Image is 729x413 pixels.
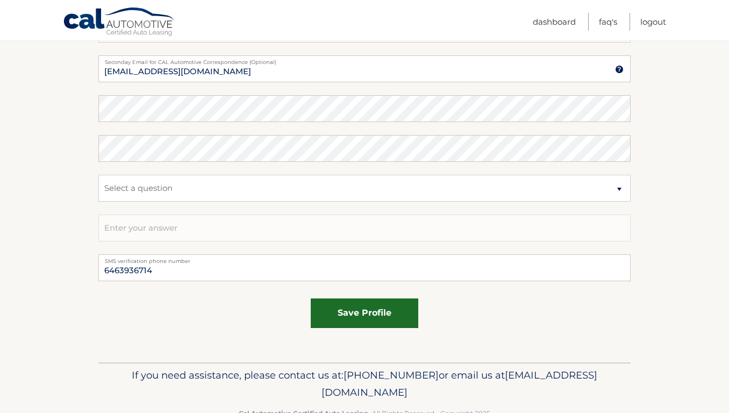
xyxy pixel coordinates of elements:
[599,13,617,31] a: FAQ's
[98,254,631,281] input: Telephone number for SMS login verification
[311,298,418,328] button: save profile
[344,369,439,381] span: [PHONE_NUMBER]
[105,367,624,401] p: If you need assistance, please contact us at: or email us at
[640,13,666,31] a: Logout
[63,7,176,38] a: Cal Automotive
[98,215,631,241] input: Enter your answer
[98,55,631,64] label: Seconday Email for CAL Automotive Correspondence (Optional)
[98,254,631,263] label: SMS verification phone number
[98,55,631,82] input: Seconday Email for CAL Automotive Correspondence (Optional)
[533,13,576,31] a: Dashboard
[615,65,624,74] img: tooltip.svg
